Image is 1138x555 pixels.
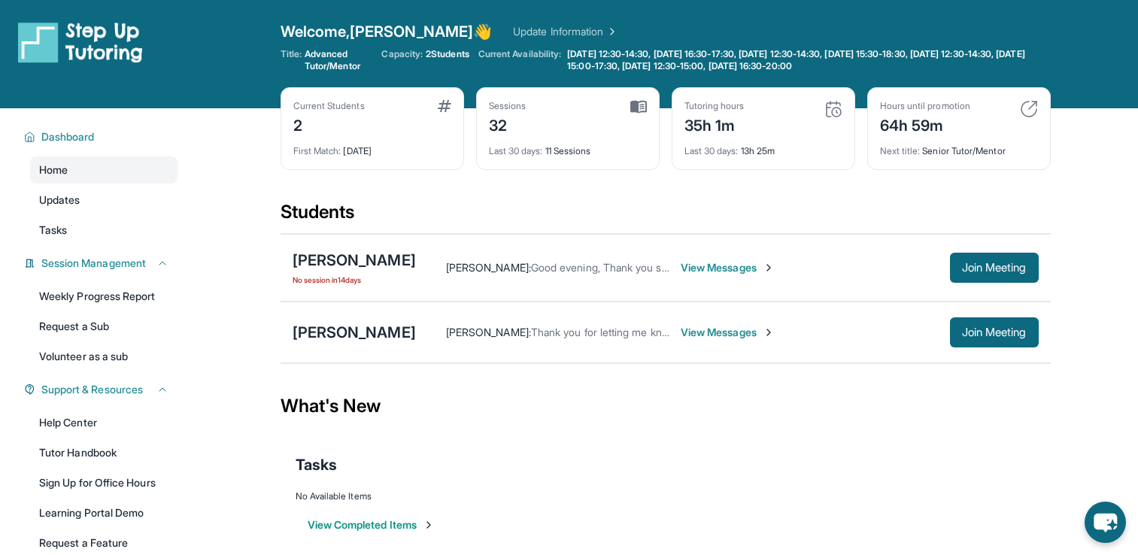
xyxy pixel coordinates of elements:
[39,223,67,238] span: Tasks
[1020,100,1038,118] img: card
[684,145,739,156] span: Last 30 days :
[41,382,143,397] span: Support & Resources
[30,313,178,340] a: Request a Sub
[281,48,302,72] span: Title:
[296,454,337,475] span: Tasks
[426,48,469,60] span: 2 Students
[293,250,416,271] div: [PERSON_NAME]
[962,328,1027,337] span: Join Meeting
[489,100,527,112] div: Sessions
[35,256,168,271] button: Session Management
[30,217,178,244] a: Tasks
[18,21,143,63] img: logo
[30,409,178,436] a: Help Center
[478,48,561,72] span: Current Availability:
[381,48,423,60] span: Capacity:
[308,517,435,532] button: View Completed Items
[681,325,775,340] span: View Messages
[30,156,178,183] a: Home
[39,162,68,177] span: Home
[293,322,416,343] div: [PERSON_NAME]
[446,326,531,338] span: [PERSON_NAME] :
[763,326,775,338] img: Chevron-Right
[1085,502,1126,543] button: chat-button
[41,129,95,144] span: Dashboard
[305,48,373,72] span: Advanced Tutor/Mentor
[293,274,416,286] span: No session in 14 days
[880,112,970,136] div: 64h 59m
[30,439,178,466] a: Tutor Handbook
[950,253,1039,283] button: Join Meeting
[880,136,1038,157] div: Senior Tutor/Mentor
[763,262,775,274] img: Chevron-Right
[30,469,178,496] a: Sign Up for Office Hours
[446,261,531,274] span: [PERSON_NAME] :
[39,193,80,208] span: Updates
[281,21,493,42] span: Welcome, [PERSON_NAME] 👋
[603,24,618,39] img: Chevron Right
[880,100,970,112] div: Hours until promotion
[30,187,178,214] a: Updates
[950,317,1039,347] button: Join Meeting
[489,112,527,136] div: 32
[684,112,745,136] div: 35h 1m
[564,48,1050,72] a: [DATE] 12:30-14:30, [DATE] 16:30-17:30, [DATE] 12:30-14:30, [DATE] 15:30-18:30, [DATE] 12:30-14:3...
[684,136,842,157] div: 13h 25m
[962,263,1027,272] span: Join Meeting
[293,100,365,112] div: Current Students
[489,136,647,157] div: 11 Sessions
[281,373,1051,439] div: What's New
[513,24,618,39] a: Update Information
[681,260,775,275] span: View Messages
[35,129,168,144] button: Dashboard
[880,145,921,156] span: Next title :
[296,490,1036,502] div: No Available Items
[35,382,168,397] button: Support & Resources
[567,48,1047,72] span: [DATE] 12:30-14:30, [DATE] 16:30-17:30, [DATE] 12:30-14:30, [DATE] 15:30-18:30, [DATE] 12:30-14:3...
[30,499,178,526] a: Learning Portal Demo
[293,136,451,157] div: [DATE]
[281,200,1051,233] div: Students
[489,145,543,156] span: Last 30 days :
[293,145,341,156] span: First Match :
[438,100,451,112] img: card
[293,112,365,136] div: 2
[630,100,647,114] img: card
[30,343,178,370] a: Volunteer as a sub
[531,326,787,338] span: Thank you for letting me know. That is no problem 😊
[684,100,745,112] div: Tutoring hours
[30,283,178,310] a: Weekly Progress Report
[824,100,842,118] img: card
[41,256,146,271] span: Session Management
